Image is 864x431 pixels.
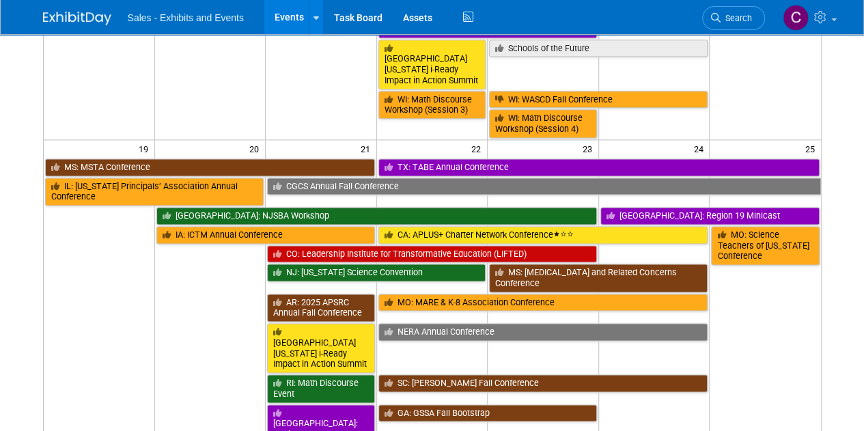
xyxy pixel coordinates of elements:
a: IL: [US_STATE] Principals’ Association Annual Conference [45,178,264,206]
span: 23 [581,140,598,157]
a: GA: GSSA Fall Bootstrap [378,404,597,422]
a: [GEOGRAPHIC_DATA]: NJSBA Workshop [156,207,597,225]
img: Christine Lurz [783,5,809,31]
a: RI: Math Discourse Event [267,374,375,402]
span: 21 [359,140,376,157]
a: [GEOGRAPHIC_DATA][US_STATE] i-Ready Impact in Action Summit [378,40,486,89]
a: NERA Annual Conference [378,323,708,341]
a: Schools of the Future [489,40,708,57]
a: AR: 2025 APSRC Annual Fall Conference [267,294,375,322]
span: 24 [692,140,709,157]
a: CGCS Annual Fall Conference [267,178,820,195]
span: 22 [470,140,487,157]
a: MO: MARE & K-8 Association Conference [378,294,708,311]
span: Sales - Exhibits and Events [128,12,244,23]
a: MS: MSTA Conference [45,158,375,176]
span: Search [721,13,752,23]
a: WI: Math Discourse Workshop (Session 3) [378,91,486,119]
a: WI: WASCD Fall Conference [489,91,708,109]
a: CO: Leadership Institute for Transformative Education (LIFTED) [267,245,597,263]
a: TX: TABE Annual Conference [378,158,820,176]
span: 25 [804,140,821,157]
a: WI: Math Discourse Workshop (Session 4) [489,109,597,137]
a: NJ: [US_STATE] Science Convention [267,264,486,281]
a: [GEOGRAPHIC_DATA]: Region 19 Minicast [600,207,820,225]
a: Search [702,6,765,30]
a: IA: ICTM Annual Conference [156,226,375,244]
a: [GEOGRAPHIC_DATA][US_STATE] i-Ready Impact in Action Summit [267,323,375,373]
img: ExhibitDay [43,12,111,25]
span: 20 [248,140,265,157]
a: SC: [PERSON_NAME] Fall Conference [378,374,708,392]
a: MS: [MEDICAL_DATA] and Related Concerns Conference [489,264,708,292]
a: CA: APLUS+ Charter Network Conference [378,226,708,244]
span: 19 [137,140,154,157]
a: MO: Science Teachers of [US_STATE] Conference [711,226,819,265]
